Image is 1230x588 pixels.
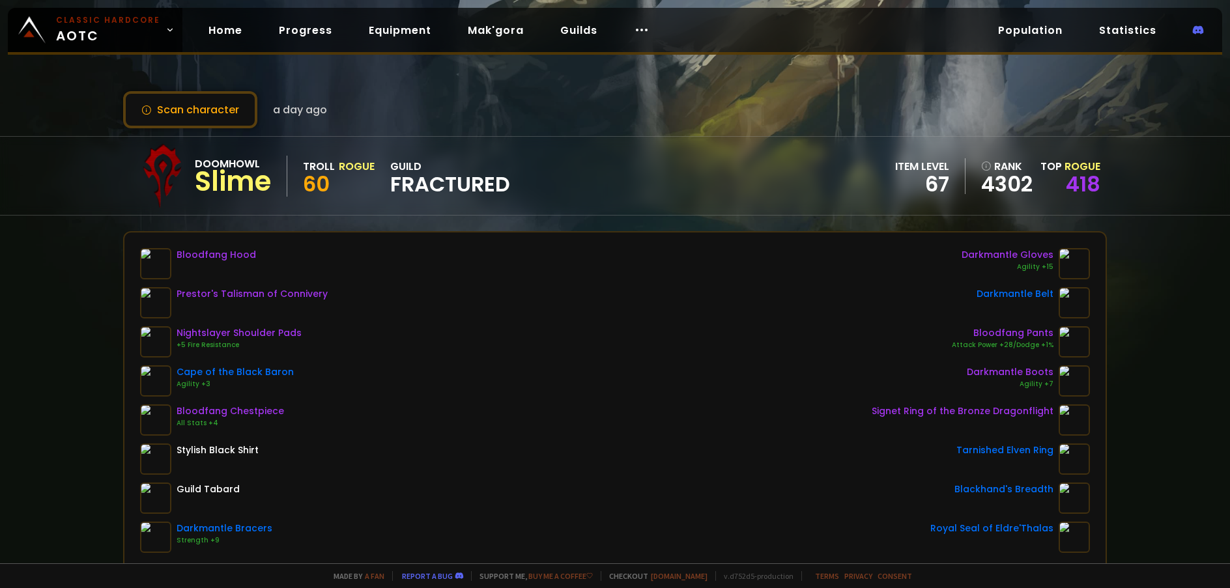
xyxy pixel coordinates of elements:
[1059,483,1090,514] img: item-13965
[962,262,1053,272] div: Agility +15
[1065,159,1100,174] span: Rogue
[177,443,259,457] div: Stylish Black Shirt
[56,14,160,46] span: AOTC
[177,483,240,496] div: Guild Tabard
[326,571,384,581] span: Made by
[177,287,328,301] div: Prestor's Talisman of Connivery
[1059,443,1090,475] img: item-18500
[1040,158,1100,175] div: Top
[1089,17,1167,44] a: Statistics
[815,571,839,581] a: Terms
[177,326,302,340] div: Nightslayer Shoulder Pads
[872,404,1053,418] div: Signet Ring of the Bronze Dragonflight
[140,326,171,357] img: item-16823
[56,14,160,26] small: Classic Hardcore
[140,522,171,553] img: item-22004
[140,248,171,279] img: item-16908
[844,571,872,581] a: Privacy
[268,17,343,44] a: Progress
[954,483,1053,496] div: Blackhand's Breadth
[528,571,593,581] a: Buy me a coffee
[177,522,272,535] div: Darkmantle Bracers
[1059,522,1090,553] img: item-18465
[1059,404,1090,436] img: item-21202
[1066,169,1100,199] a: 418
[715,571,794,581] span: v. d752d5 - production
[1059,287,1090,318] img: item-22002
[358,17,442,44] a: Equipment
[195,172,271,191] div: Slime
[339,158,375,175] div: Rogue
[457,17,534,44] a: Mak'gora
[177,379,294,389] div: Agility +3
[402,571,453,581] a: Report a bug
[177,340,302,350] div: +5 Fire Resistance
[303,158,335,175] div: Troll
[8,8,182,52] a: Classic HardcoreAOTC
[967,379,1053,389] div: Agility +7
[1059,326,1090,357] img: item-16909
[988,17,1073,44] a: Population
[390,158,510,194] div: guild
[930,522,1053,535] div: Royal Seal of Eldre'Thalas
[962,248,1053,262] div: Darkmantle Gloves
[177,365,294,379] div: Cape of the Black Baron
[981,175,1033,194] a: 4302
[952,340,1053,350] div: Attack Power +28/Dodge +1%
[198,17,253,44] a: Home
[895,175,949,194] div: 67
[895,158,949,175] div: item level
[140,404,171,436] img: item-16905
[195,156,271,172] div: Doomhowl
[140,365,171,397] img: item-13340
[1059,365,1090,397] img: item-22003
[140,287,171,318] img: item-19377
[977,287,1053,301] div: Darkmantle Belt
[273,102,327,118] span: a day ago
[140,483,171,514] img: item-5976
[140,443,171,475] img: item-3427
[471,571,593,581] span: Support me,
[177,404,284,418] div: Bloodfang Chestpiece
[390,175,510,194] span: Fractured
[177,535,272,546] div: Strength +9
[365,571,384,581] a: a fan
[956,443,1053,457] div: Tarnished Elven Ring
[303,169,330,199] span: 60
[123,91,257,128] button: Scan character
[177,418,284,428] div: All Stats +4
[550,17,608,44] a: Guilds
[651,571,708,581] a: [DOMAIN_NAME]
[601,571,708,581] span: Checkout
[878,571,912,581] a: Consent
[177,248,256,262] div: Bloodfang Hood
[1059,248,1090,279] img: item-22006
[981,158,1033,175] div: rank
[952,326,1053,340] div: Bloodfang Pants
[967,365,1053,379] div: Darkmantle Boots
